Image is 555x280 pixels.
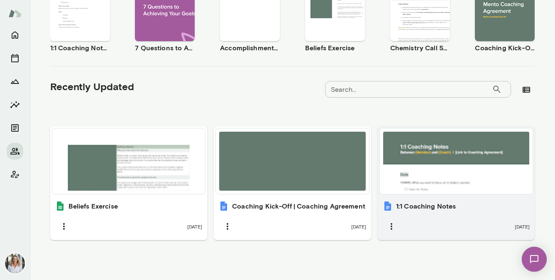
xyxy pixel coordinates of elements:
button: Sessions [7,50,23,66]
h6: 7 Questions to Achieving Your Goals [135,43,195,53]
button: Documents [7,120,23,136]
h6: Coaching Kick-Off | Coaching Agreement [475,43,535,53]
span: [DATE] [187,223,202,230]
img: Beliefs Exercise [55,201,65,211]
img: Jennifer Palazzo [5,253,25,273]
h6: Beliefs Exercise [68,201,118,211]
h5: Recently Updated [50,80,134,93]
h6: 1:1 Coaching Notes [50,43,110,53]
button: Client app [7,166,23,183]
button: Growth Plan [7,73,23,90]
span: [DATE] [515,223,530,230]
h6: Beliefs Exercise [305,43,365,53]
h6: Coaching Kick-Off | Coaching Agreement [232,201,365,211]
img: 1:1 Coaching Notes [383,201,393,211]
button: Members [7,143,23,160]
h6: Chemistry Call Self-Assessment [Coaches only] [390,43,450,53]
button: Insights [7,96,23,113]
span: [DATE] [351,223,366,230]
img: Coaching Kick-Off | Coaching Agreement [219,201,229,211]
img: Mento [8,5,22,21]
button: Home [7,27,23,43]
h6: 1:1 Coaching Notes [396,201,456,211]
h6: Accomplishment Tracker [220,43,280,53]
